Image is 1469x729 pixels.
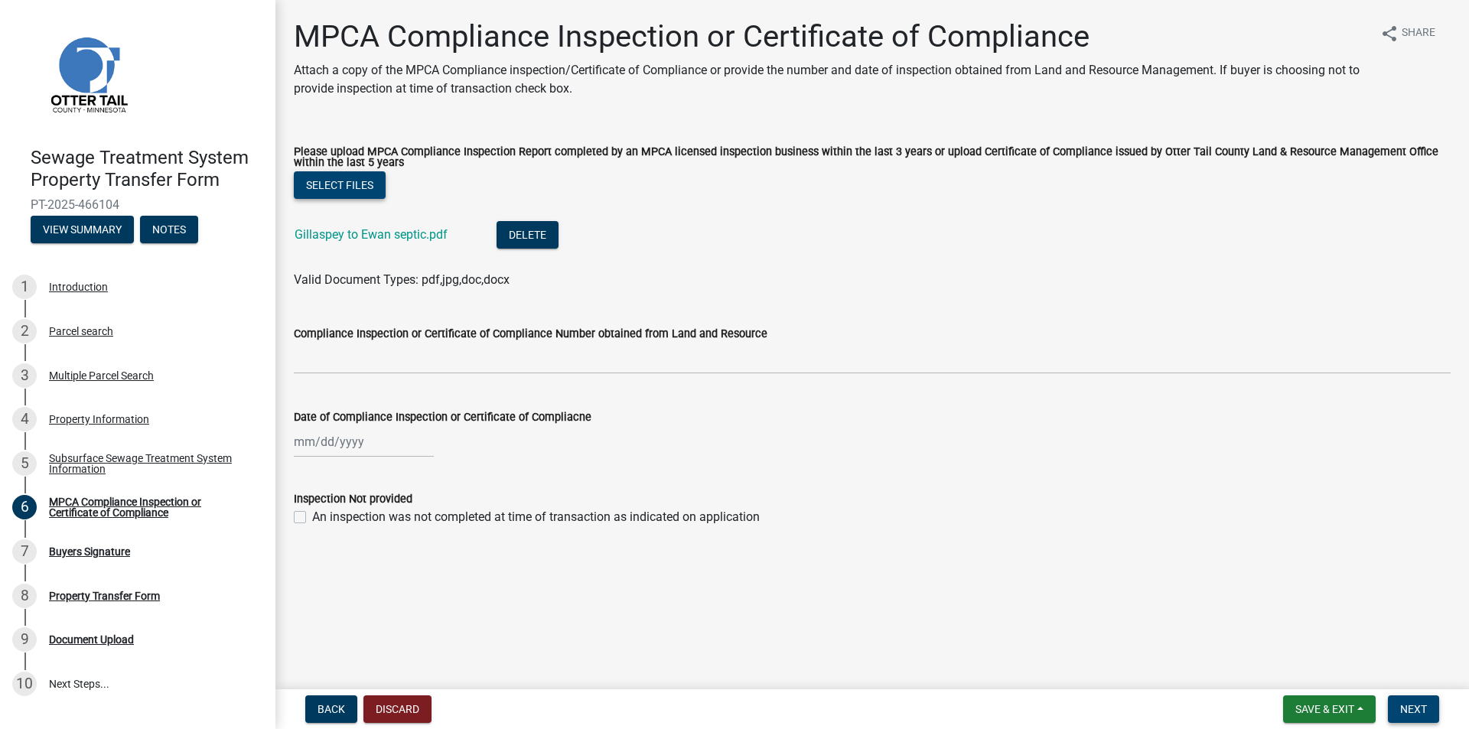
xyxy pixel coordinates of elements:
[31,216,134,243] button: View Summary
[294,18,1368,55] h1: MPCA Compliance Inspection or Certificate of Compliance
[295,227,448,242] a: Gillaspey to Ewan septic.pdf
[31,224,134,236] wm-modal-confirm: Summary
[31,147,263,191] h4: Sewage Treatment System Property Transfer Form
[294,412,591,423] label: Date of Compliance Inspection or Certificate of Compliacne
[305,695,357,723] button: Back
[318,703,345,715] span: Back
[31,197,245,212] span: PT-2025-466104
[294,147,1451,169] label: Please upload MPCA Compliance Inspection Report completed by an MPCA licensed inspection business...
[294,171,386,199] button: Select files
[1295,703,1354,715] span: Save & Exit
[294,61,1368,98] p: Attach a copy of the MPCA Compliance inspection/Certificate of Compliance or provide the number a...
[12,407,37,431] div: 4
[12,363,37,388] div: 3
[12,495,37,519] div: 6
[12,319,37,343] div: 2
[49,634,134,645] div: Document Upload
[312,508,760,526] label: An inspection was not completed at time of transaction as indicated on application
[12,672,37,696] div: 10
[49,453,251,474] div: Subsurface Sewage Treatment System Information
[294,329,767,340] label: Compliance Inspection or Certificate of Compliance Number obtained from Land and Resource
[294,272,510,287] span: Valid Document Types: pdf,jpg,doc,docx
[1368,18,1448,48] button: shareShare
[49,546,130,557] div: Buyers Signature
[294,426,434,457] input: mm/dd/yyyy
[294,494,412,505] label: Inspection Not provided
[12,627,37,652] div: 9
[1283,695,1376,723] button: Save & Exit
[49,326,113,337] div: Parcel search
[31,16,145,131] img: Otter Tail County, Minnesota
[363,695,432,723] button: Discard
[497,229,559,243] wm-modal-confirm: Delete Document
[497,221,559,249] button: Delete
[1388,695,1439,723] button: Next
[49,591,160,601] div: Property Transfer Form
[1380,24,1399,43] i: share
[49,282,108,292] div: Introduction
[49,414,149,425] div: Property Information
[12,275,37,299] div: 1
[140,224,198,236] wm-modal-confirm: Notes
[1402,24,1435,43] span: Share
[49,370,154,381] div: Multiple Parcel Search
[12,584,37,608] div: 8
[12,539,37,564] div: 7
[12,451,37,476] div: 5
[1400,703,1427,715] span: Next
[49,496,251,518] div: MPCA Compliance Inspection or Certificate of Compliance
[140,216,198,243] button: Notes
